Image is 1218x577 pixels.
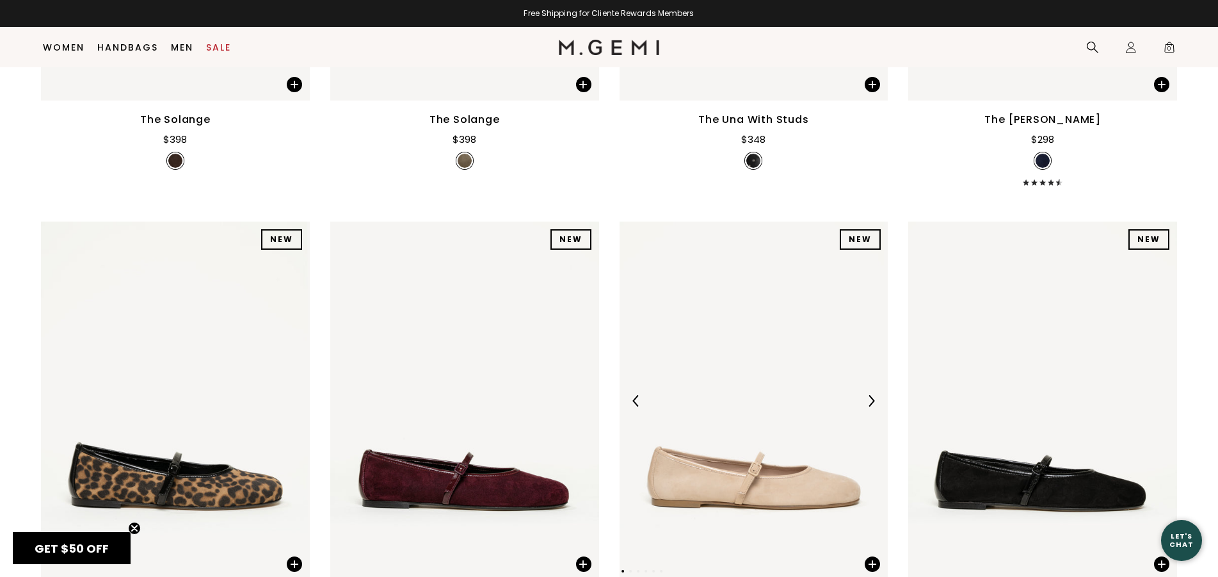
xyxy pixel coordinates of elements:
[1161,532,1202,548] div: Let's Chat
[43,42,84,53] a: Women
[741,132,765,147] div: $348
[128,522,141,535] button: Close teaser
[206,42,231,53] a: Sale
[746,154,760,168] img: v_7396635869243_SWATCH_50x.jpg
[168,154,182,168] img: v_7402830954555_SWATCH_50x.jpg
[1036,154,1050,168] img: v_7387723956283_SWATCH_50x.jpg
[1031,132,1054,147] div: $298
[35,540,109,557] span: GET $50 OFF
[171,42,193,53] a: Men
[458,154,472,168] img: v_7402830987323_SWATCH_50x.jpg
[984,112,1101,127] div: The [PERSON_NAME]
[97,42,158,53] a: Handbags
[559,40,659,55] img: M.Gemi
[550,229,591,250] div: NEW
[429,112,500,127] div: The Solange
[140,112,211,127] div: The Solange
[698,112,808,127] div: The Una with Studs
[1163,44,1176,56] span: 0
[261,229,302,250] div: NEW
[865,395,877,407] img: Next Arrow
[840,229,881,250] div: NEW
[13,532,131,564] div: GET $50 OFFClose teaser
[1128,229,1169,250] div: NEW
[453,132,476,147] div: $398
[163,132,187,147] div: $398
[630,395,642,407] img: Previous Arrow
